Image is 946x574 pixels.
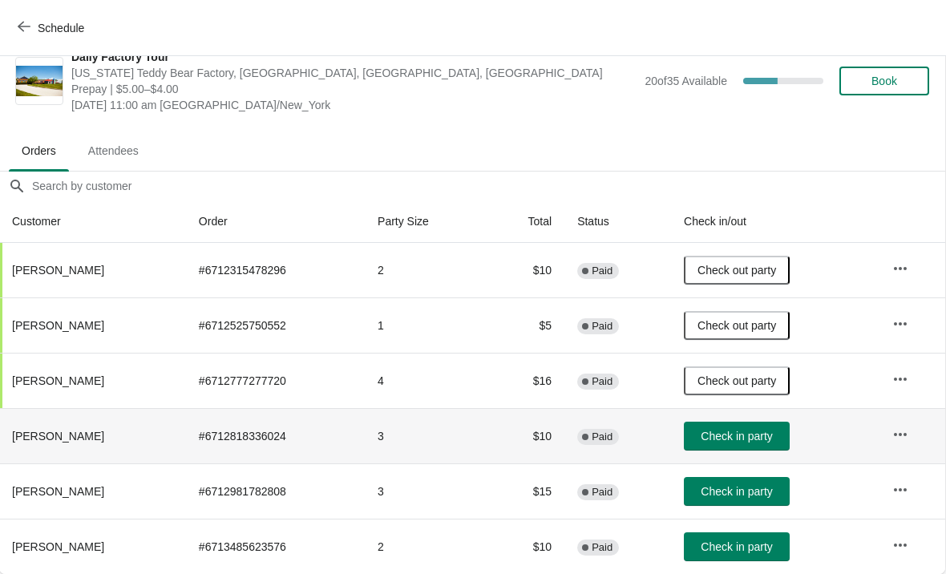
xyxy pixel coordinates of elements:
[645,75,727,87] span: 20 of 35 Available
[186,200,365,243] th: Order
[186,408,365,463] td: # 6712818336024
[12,319,104,332] span: [PERSON_NAME]
[186,353,365,408] td: # 6712777277720
[684,477,790,506] button: Check in party
[671,200,879,243] th: Check in/out
[684,311,790,340] button: Check out party
[71,65,637,81] span: [US_STATE] Teddy Bear Factory, [GEOGRAPHIC_DATA], [GEOGRAPHIC_DATA], [GEOGRAPHIC_DATA]
[365,463,487,519] td: 3
[684,366,790,395] button: Check out party
[9,136,69,165] span: Orders
[12,264,104,277] span: [PERSON_NAME]
[701,430,772,443] span: Check in party
[16,66,63,97] img: Daily Factory Tour
[38,22,84,34] span: Schedule
[12,374,104,387] span: [PERSON_NAME]
[592,541,612,554] span: Paid
[487,353,564,408] td: $16
[8,14,97,42] button: Schedule
[186,463,365,519] td: # 6712981782808
[365,353,487,408] td: 4
[186,243,365,297] td: # 6712315478296
[564,200,671,243] th: Status
[487,408,564,463] td: $10
[12,430,104,443] span: [PERSON_NAME]
[365,243,487,297] td: 2
[592,430,612,443] span: Paid
[75,136,152,165] span: Attendees
[31,172,945,200] input: Search by customer
[701,540,772,553] span: Check in party
[365,200,487,243] th: Party Size
[487,519,564,574] td: $10
[701,485,772,498] span: Check in party
[592,486,612,499] span: Paid
[487,243,564,297] td: $10
[592,320,612,333] span: Paid
[592,375,612,388] span: Paid
[487,200,564,243] th: Total
[186,519,365,574] td: # 6713485623576
[71,49,637,65] span: Daily Factory Tour
[12,485,104,498] span: [PERSON_NAME]
[487,463,564,519] td: $15
[592,265,612,277] span: Paid
[487,297,564,353] td: $5
[684,422,790,451] button: Check in party
[71,81,637,97] span: Prepay | $5.00–$4.00
[12,540,104,553] span: [PERSON_NAME]
[697,264,776,277] span: Check out party
[186,297,365,353] td: # 6712525750552
[365,408,487,463] td: 3
[365,519,487,574] td: 2
[697,374,776,387] span: Check out party
[684,532,790,561] button: Check in party
[365,297,487,353] td: 1
[71,97,637,113] span: [DATE] 11:00 am [GEOGRAPHIC_DATA]/New_York
[697,319,776,332] span: Check out party
[839,67,929,95] button: Book
[871,75,897,87] span: Book
[684,256,790,285] button: Check out party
